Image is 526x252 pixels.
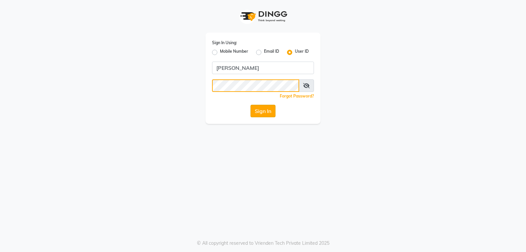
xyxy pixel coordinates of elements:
input: Username [212,79,299,92]
a: Forgot Password? [280,94,314,98]
img: logo1.svg [237,7,289,26]
label: User ID [295,48,309,56]
label: Sign In Using: [212,40,237,46]
button: Sign In [251,105,275,117]
label: Mobile Number [220,48,248,56]
input: Username [212,62,314,74]
label: Email ID [264,48,279,56]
